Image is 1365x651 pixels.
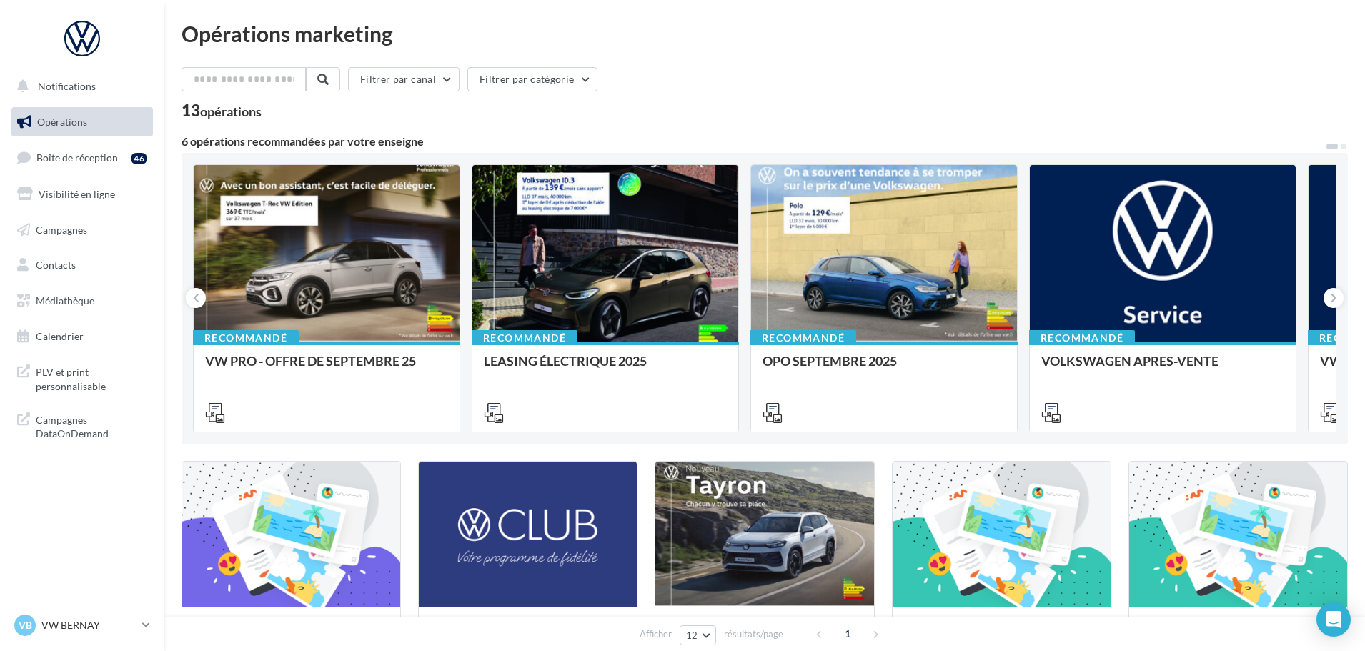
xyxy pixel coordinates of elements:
button: Filtrer par catégorie [467,67,597,91]
a: Campagnes DataOnDemand [9,404,156,447]
span: Notifications [38,80,96,92]
div: Opérations marketing [182,23,1348,44]
span: Afficher [640,627,672,641]
div: opérations [200,105,262,118]
div: 6 opérations recommandées par votre enseigne [182,136,1325,147]
a: Boîte de réception46 [9,142,156,173]
a: Opérations [9,107,156,137]
button: 12 [680,625,716,645]
a: Campagnes [9,215,156,245]
div: OPO SEPTEMBRE 2025 [763,354,1006,382]
span: Boîte de réception [36,151,118,164]
span: résultats/page [724,627,783,641]
span: 12 [686,630,698,641]
span: 1 [836,622,859,645]
div: Recommandé [193,330,299,346]
span: Campagnes [36,223,87,235]
a: PLV et print personnalisable [9,357,156,399]
a: Contacts [9,250,156,280]
div: VW PRO - OFFRE DE SEPTEMBRE 25 [205,354,448,382]
a: Médiathèque [9,286,156,316]
a: Visibilité en ligne [9,179,156,209]
p: VW BERNAY [41,618,136,632]
span: Visibilité en ligne [39,188,115,200]
div: LEASING ÉLECTRIQUE 2025 [484,354,727,382]
span: Contacts [36,259,76,271]
div: Recommandé [750,330,856,346]
button: Notifications [9,71,150,101]
div: Open Intercom Messenger [1316,602,1351,637]
span: Campagnes DataOnDemand [36,410,147,441]
div: Recommandé [472,330,577,346]
span: Calendrier [36,330,84,342]
a: VB VW BERNAY [11,612,153,639]
span: Médiathèque [36,294,94,307]
button: Filtrer par canal [348,67,460,91]
div: VOLKSWAGEN APRES-VENTE [1041,354,1284,382]
span: Opérations [37,116,87,128]
div: 13 [182,103,262,119]
span: PLV et print personnalisable [36,362,147,393]
div: Recommandé [1029,330,1135,346]
span: VB [19,618,32,632]
a: Calendrier [9,322,156,352]
div: 46 [131,153,147,164]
